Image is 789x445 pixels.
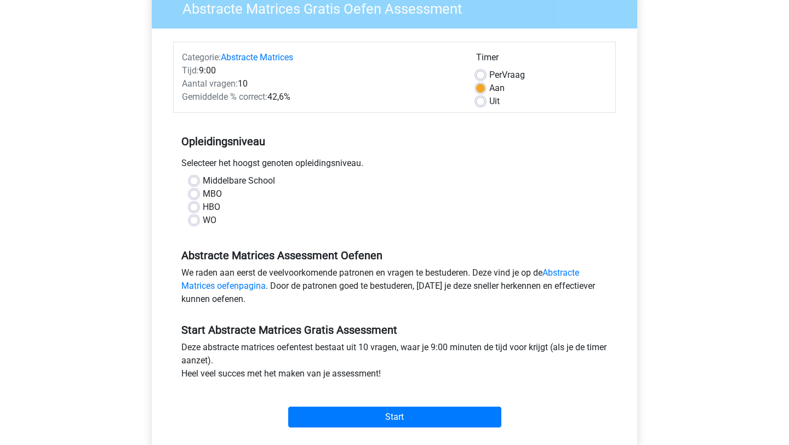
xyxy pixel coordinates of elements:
h5: Opleidingsniveau [181,130,608,152]
div: 42,6% [174,90,468,104]
h5: Start Abstracte Matrices Gratis Assessment [181,323,608,336]
span: Per [489,70,502,80]
input: Start [288,407,501,427]
label: Aan [489,82,505,95]
label: Uit [489,95,500,108]
h5: Abstracte Matrices Assessment Oefenen [181,249,608,262]
label: Middelbare School [203,174,275,187]
div: We raden aan eerst de veelvoorkomende patronen en vragen te bestuderen. Deze vind je op de . Door... [173,266,616,310]
span: Categorie: [182,52,221,62]
span: Gemiddelde % correct: [182,92,267,102]
label: HBO [203,201,220,214]
div: 10 [174,77,468,90]
label: WO [203,214,216,227]
div: 9:00 [174,64,468,77]
a: Abstracte Matrices [221,52,293,62]
span: Tijd: [182,65,199,76]
div: Timer [476,51,607,69]
label: Vraag [489,69,525,82]
label: MBO [203,187,222,201]
span: Aantal vragen: [182,78,238,89]
div: Selecteer het hoogst genoten opleidingsniveau. [173,157,616,174]
div: Deze abstracte matrices oefentest bestaat uit 10 vragen, waar je 9:00 minuten de tijd voor krijgt... [173,341,616,385]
